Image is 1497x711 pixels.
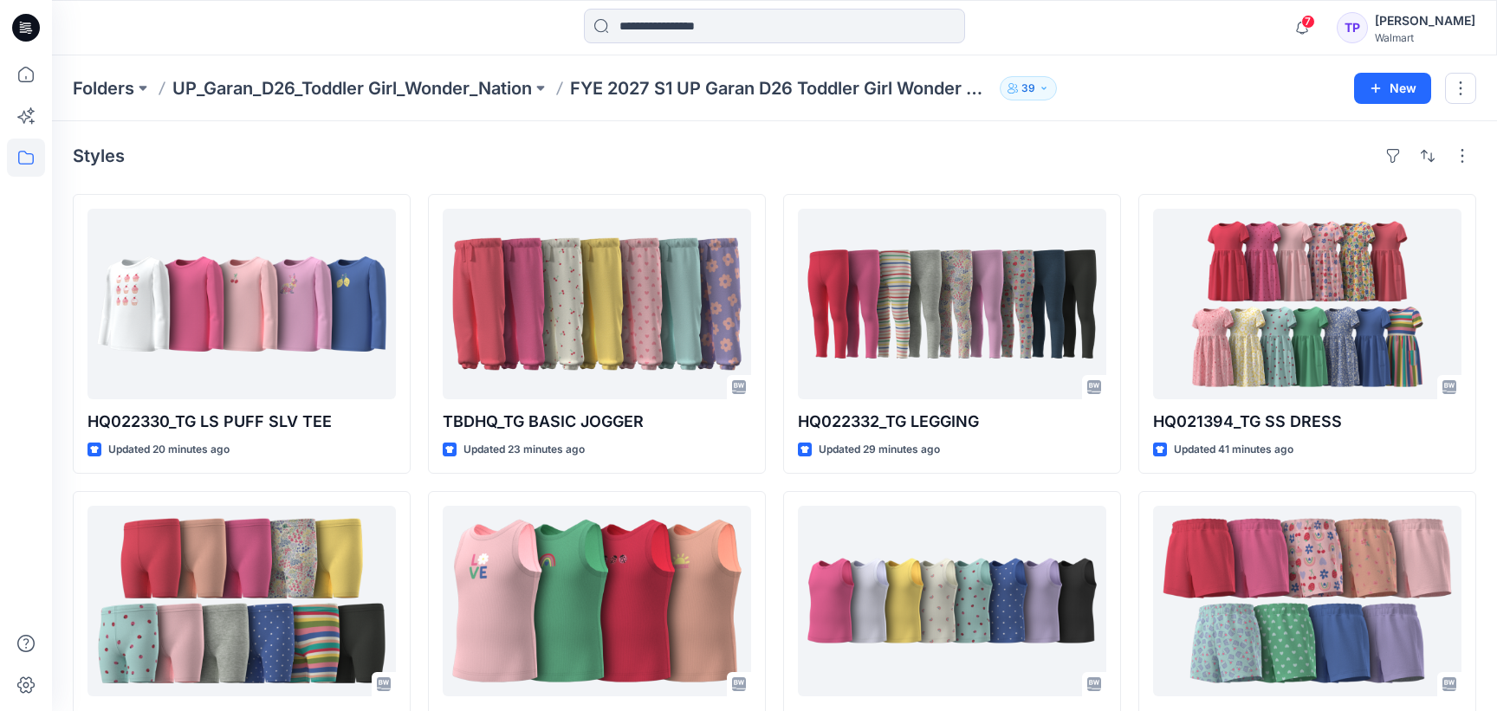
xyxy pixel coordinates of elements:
[87,410,396,434] p: HQ022330_TG LS PUFF SLV TEE
[1301,15,1315,29] span: 7
[1354,73,1431,104] button: New
[108,441,230,459] p: Updated 20 minutes ago
[1174,441,1293,459] p: Updated 41 minutes ago
[819,441,940,459] p: Updated 29 minutes ago
[1153,506,1461,696] a: HQ022333_TG PAPERBAG SHORT
[73,145,125,166] h4: Styles
[1337,12,1368,43] div: TP
[798,506,1106,696] a: HQ022336_TG 2X2 RIB TANK
[87,209,396,399] a: HQ022330_TG LS PUFF SLV TEE
[570,76,993,100] p: FYE 2027 S1 UP Garan D26 Toddler Girl Wonder Nation
[73,76,134,100] a: Folders
[798,410,1106,434] p: HQ022332_TG LEGGING
[1000,76,1057,100] button: 39
[1153,209,1461,399] a: HQ021394_TG SS DRESS
[443,506,751,696] a: HQ022336_TG 1X1 RIB TANK
[798,209,1106,399] a: HQ022332_TG LEGGING
[443,209,751,399] a: TBDHQ_TG BASIC JOGGER
[1021,79,1035,98] p: 39
[1375,10,1475,31] div: [PERSON_NAME]
[172,76,532,100] a: UP_Garan_D26_Toddler Girl_Wonder_Nation
[1153,410,1461,434] p: HQ021394_TG SS DRESS
[1375,31,1475,44] div: Walmart
[463,441,585,459] p: Updated 23 minutes ago
[443,410,751,434] p: TBDHQ_TG BASIC JOGGER
[87,506,396,696] a: HQ022334_TG BIKE SHORT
